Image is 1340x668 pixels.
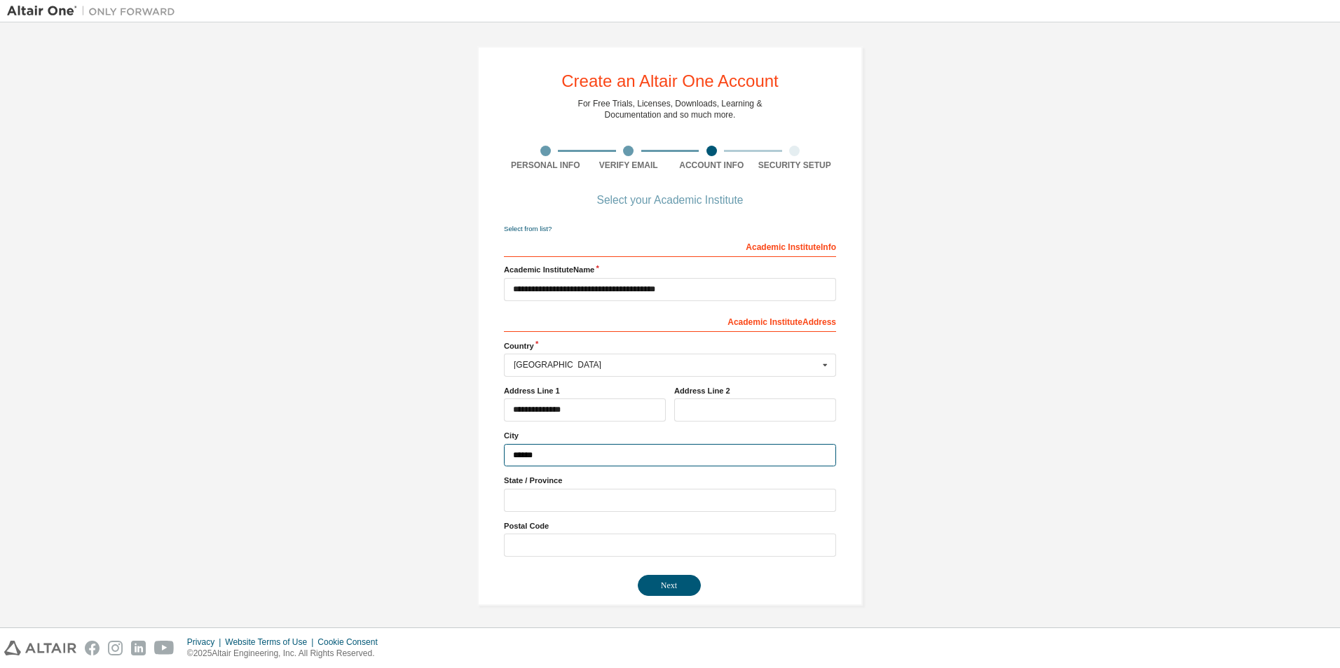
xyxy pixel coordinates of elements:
[504,520,836,531] label: Postal Code
[504,475,836,486] label: State / Province
[187,648,386,660] p: © 2025 Altair Engineering, Inc. All Rights Reserved.
[154,641,175,655] img: youtube.svg
[561,73,779,90] div: Create an Altair One Account
[85,641,100,655] img: facebook.svg
[674,385,836,396] label: Address Line 2
[108,641,123,655] img: instagram.svg
[504,225,552,232] a: Select from list?
[514,361,819,369] div: [GEOGRAPHIC_DATA]
[187,636,225,648] div: Privacy
[4,641,76,655] img: altair_logo.svg
[504,340,836,352] label: Country
[670,160,753,171] div: Account Info
[225,636,317,648] div: Website Terms of Use
[7,4,182,18] img: Altair One
[578,98,763,120] div: For Free Trials, Licenses, Downloads, Learning & Documentation and so much more.
[504,385,666,396] label: Address Line 1
[504,235,836,257] div: Academic Institute Info
[317,636,385,648] div: Cookie Consent
[131,641,146,655] img: linkedin.svg
[504,430,836,441] label: City
[753,160,837,171] div: Security Setup
[587,160,671,171] div: Verify Email
[504,264,836,275] label: Academic Institute Name
[597,196,744,204] div: Select your Academic Institute
[504,160,587,171] div: Personal Info
[504,309,836,332] div: Academic Institute Address
[638,575,701,596] button: Next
